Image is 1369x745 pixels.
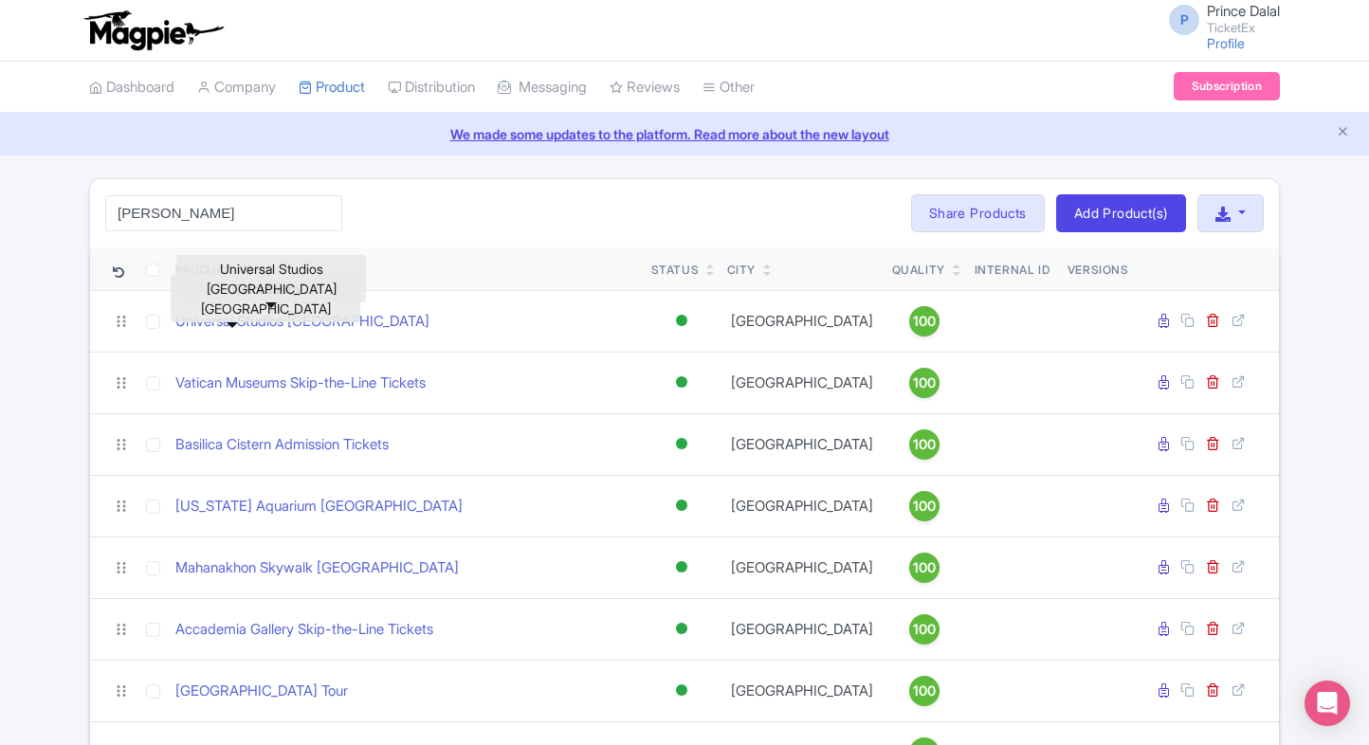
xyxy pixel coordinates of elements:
[964,247,1060,291] th: Internal ID
[672,554,691,581] div: Active
[197,62,276,114] a: Company
[175,372,426,394] a: Vatican Museums Skip-the-Line Tickets
[913,681,936,701] span: 100
[911,194,1045,232] a: Share Products
[89,62,174,114] a: Dashboard
[498,62,587,114] a: Messaging
[1207,22,1280,34] small: TicketEx
[672,492,691,519] div: Active
[892,614,957,645] a: 100
[672,307,691,335] div: Active
[720,660,885,721] td: [GEOGRAPHIC_DATA]
[175,496,463,518] a: [US_STATE] Aquarium [GEOGRAPHIC_DATA]
[727,262,756,279] div: City
[913,372,936,393] span: 100
[175,681,348,702] a: [GEOGRAPHIC_DATA] Tour
[720,352,885,413] td: [GEOGRAPHIC_DATA]
[672,369,691,396] div: Active
[672,615,691,643] div: Active
[1056,194,1186,232] a: Add Product(s)
[105,195,342,231] input: Search product name, city, or interal id
[672,677,691,704] div: Active
[11,124,1358,144] a: We made some updates to the platform. Read more about the new layout
[1207,2,1280,20] span: Prince Dalal
[176,255,366,302] div: Universal Studios [GEOGRAPHIC_DATA]
[892,553,957,583] a: 100
[171,275,360,322] div: Colosseum [GEOGRAPHIC_DATA]
[720,536,885,598] td: [GEOGRAPHIC_DATA]
[388,62,475,114] a: Distribution
[175,619,433,641] a: Accademia Gallery Skip-the-Line Tickets
[175,262,273,279] div: Product Name
[892,676,957,706] a: 100
[913,311,936,332] span: 100
[913,434,936,455] span: 100
[80,9,227,51] img: logo-ab69f6fb50320c5b225c76a69d11143b.png
[1305,681,1350,726] div: Open Intercom Messenger
[1169,5,1199,35] span: P
[720,413,885,475] td: [GEOGRAPHIC_DATA]
[720,290,885,352] td: [GEOGRAPHIC_DATA]
[892,368,957,398] a: 100
[913,496,936,517] span: 100
[1336,122,1350,144] button: Close announcement
[299,62,365,114] a: Product
[892,429,957,460] a: 100
[720,598,885,660] td: [GEOGRAPHIC_DATA]
[1060,247,1137,291] th: Versions
[913,557,936,578] span: 100
[892,491,957,521] a: 100
[913,619,936,640] span: 100
[1174,72,1280,100] a: Subscription
[175,434,389,456] a: Basilica Cistern Admission Tickets
[175,557,459,579] a: Mahanakhon Skywalk [GEOGRAPHIC_DATA]
[892,262,945,279] div: Quality
[703,62,755,114] a: Other
[720,475,885,536] td: [GEOGRAPHIC_DATA]
[651,262,700,279] div: Status
[672,430,691,458] div: Active
[1207,35,1245,51] a: Profile
[1158,4,1280,34] a: P Prince Dalal TicketEx
[892,306,957,336] a: 100
[610,62,680,114] a: Reviews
